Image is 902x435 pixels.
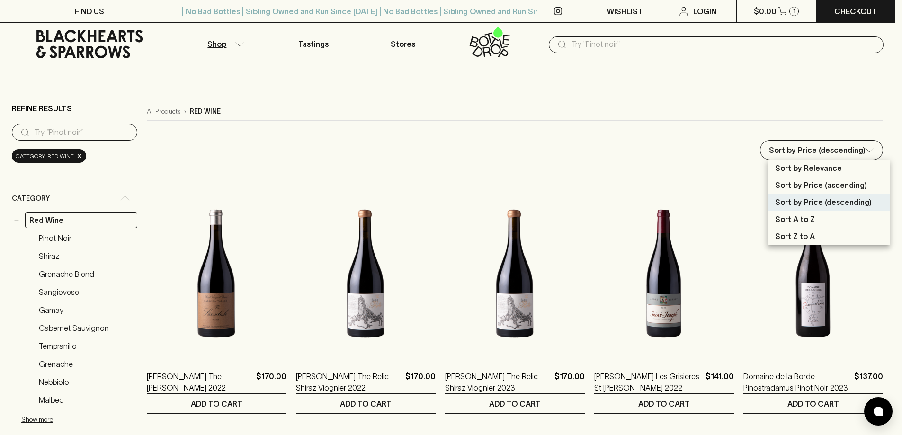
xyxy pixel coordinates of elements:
[775,231,815,242] p: Sort Z to A
[775,162,842,174] p: Sort by Relevance
[775,196,872,208] p: Sort by Price (descending)
[874,407,883,416] img: bubble-icon
[775,179,867,191] p: Sort by Price (ascending)
[775,213,815,225] p: Sort A to Z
